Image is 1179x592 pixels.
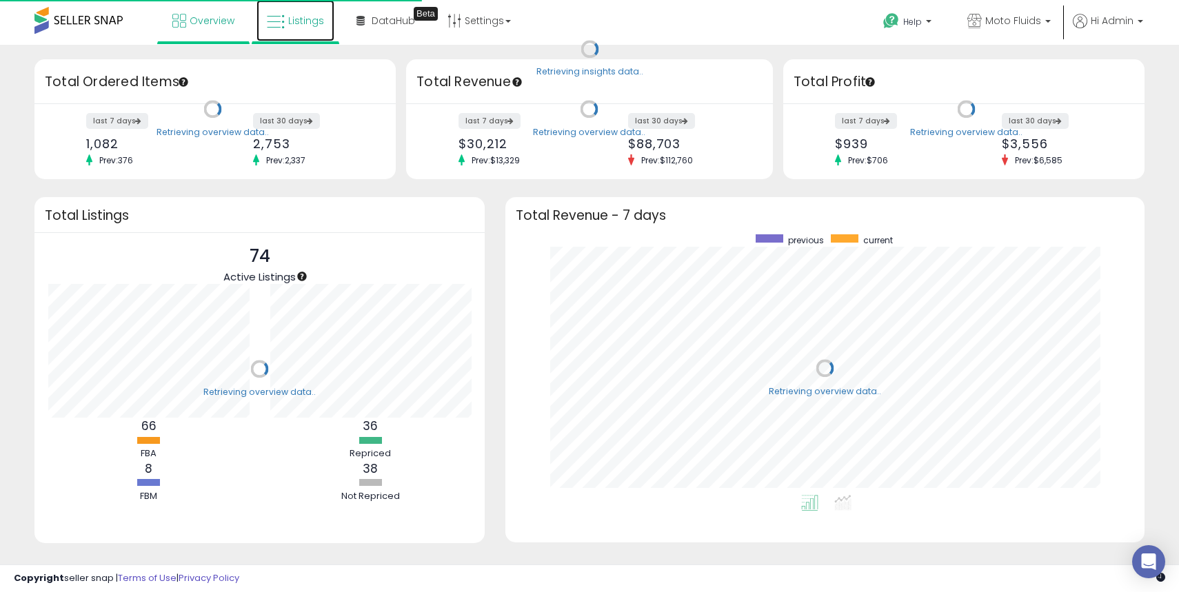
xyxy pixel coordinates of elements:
div: seller snap | | [14,572,239,585]
span: DataHub [372,14,415,28]
i: Get Help [883,12,900,30]
span: Overview [190,14,234,28]
div: Retrieving overview data.. [910,126,1022,139]
span: Moto Fluids [985,14,1041,28]
a: Hi Admin [1073,14,1143,45]
span: Help [903,16,922,28]
strong: Copyright [14,571,64,584]
span: Listings [288,14,324,28]
div: Retrieving overview data.. [157,126,269,139]
a: Privacy Policy [179,571,239,584]
a: Terms of Use [118,571,177,584]
div: Open Intercom Messenger [1132,545,1165,578]
div: Tooltip anchor [414,7,438,21]
span: Hi Admin [1091,14,1133,28]
div: Retrieving overview data.. [203,386,316,398]
a: Help [872,2,945,45]
div: Retrieving overview data.. [533,126,645,139]
div: Retrieving overview data.. [769,385,881,398]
